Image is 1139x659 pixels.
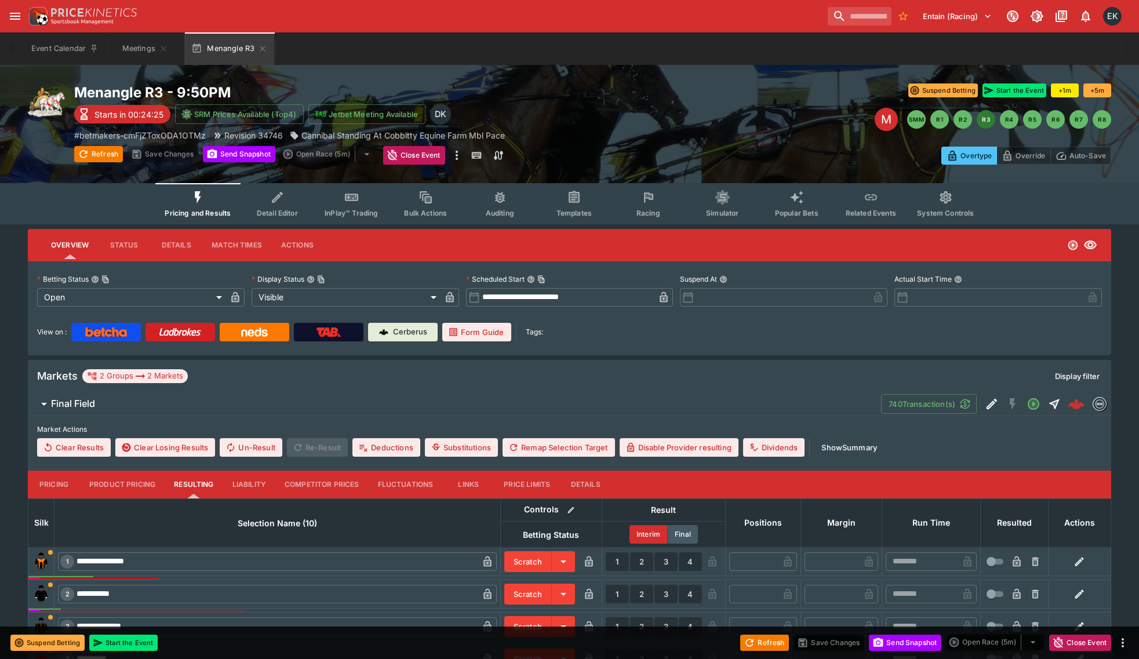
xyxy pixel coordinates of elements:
p: Starts in 00:24:25 [94,108,163,121]
button: Deductions [352,438,420,457]
span: 3 [63,622,72,631]
button: Clear Results [37,438,111,457]
img: runner 2 [32,585,50,603]
button: Fluctuations [369,471,443,498]
img: jetbet-logo.svg [315,108,326,120]
button: R8 [1093,110,1111,129]
button: Display StatusCopy To Clipboard [307,275,315,283]
p: Override [1016,150,1045,162]
button: Pricing [28,471,80,498]
button: Emily Kim [1100,3,1125,29]
button: Send Snapshot [869,635,941,651]
span: System Controls [917,209,974,217]
button: Final Field [28,392,881,416]
button: Links [442,471,494,498]
span: Bulk Actions [404,209,447,217]
button: +5m [1083,83,1111,97]
img: harness_racing.png [28,83,65,121]
button: R4 [1000,110,1018,129]
button: 1 [606,552,629,571]
p: Auto-Save [1069,150,1106,162]
button: Scheduled StartCopy To Clipboard [527,275,535,283]
button: 3 [654,585,678,603]
button: Price Limits [494,471,559,498]
button: SGM Disabled [1002,394,1023,414]
button: Scratch [504,584,552,605]
th: Positions [725,498,800,547]
svg: Visible [1083,238,1097,252]
button: Open [1023,394,1044,414]
div: Cannibal Standing At Cobbitty Equine Farm Mbl Pace [290,129,505,141]
div: betmakers [1093,397,1107,411]
button: Close Event [1049,635,1111,651]
button: 4 [679,617,702,636]
button: R6 [1046,110,1065,129]
button: Dividends [743,438,805,457]
button: 3 [654,552,678,571]
button: R1 [930,110,949,129]
span: Selection Name (10) [225,516,330,530]
p: Actual Start Time [894,274,952,284]
th: Actions [1048,498,1111,547]
button: Bulk edit [563,503,578,518]
div: Dabin Kim [430,104,451,125]
th: Result [602,498,725,521]
th: Controls [500,498,602,521]
img: TabNZ [316,327,341,337]
input: search [828,7,891,26]
button: Edit Detail [981,394,1002,414]
span: Un-Result [220,438,282,457]
span: Templates [556,209,592,217]
th: Silk [28,498,54,547]
th: Margin [800,498,882,547]
div: split button [280,146,379,162]
div: Open [37,288,226,307]
span: Pricing and Results [165,209,231,217]
button: Copy To Clipboard [317,275,325,283]
div: ccf74c03-3790-4251-ab96-ff18d23bc747 [1068,396,1085,412]
button: Match Times [202,231,271,259]
button: Refresh [740,635,789,651]
button: ShowSummary [814,438,884,457]
button: 2 [630,617,653,636]
button: Liability [223,471,275,498]
button: Final [668,525,698,544]
p: Display Status [252,274,304,284]
button: Connected to PK [1002,6,1023,27]
img: logo-cerberus--red.svg [1068,396,1085,412]
button: open drawer [5,6,26,27]
button: 3 [654,617,678,636]
span: 1 [64,558,71,566]
button: Copy To Clipboard [101,275,110,283]
button: Competitor Prices [275,471,369,498]
button: Meetings [108,32,182,65]
button: Details [559,471,612,498]
button: Select Tenant [916,7,999,26]
button: Suspend Betting [10,635,85,651]
div: 2 Groups 2 Markets [87,369,183,383]
p: Copy To Clipboard [74,129,206,141]
button: Jetbet Meeting Available [308,104,425,124]
button: Status [98,231,150,259]
label: View on : [37,323,67,341]
img: runner 1 [32,552,50,571]
button: Suspend Betting [908,83,978,97]
button: No Bookmarks [894,7,912,26]
button: 1 [606,585,629,603]
button: Close Event [383,146,445,165]
p: Overtype [960,150,992,162]
button: Resulting [165,471,223,498]
button: SRM Prices Available (Top4) [175,104,304,124]
img: Sportsbook Management [51,19,114,24]
button: R2 [954,110,972,129]
button: Documentation [1051,6,1072,27]
div: Event type filters [155,183,983,224]
button: Toggle light/dark mode [1027,6,1047,27]
p: Cannibal Standing At Cobbitty Equine Farm Mbl Pace [301,129,505,141]
img: Ladbrokes [159,327,201,337]
button: Start the Event [89,635,158,651]
img: PriceKinetics [51,8,137,17]
button: +1m [1051,83,1079,97]
button: Substitutions [425,438,498,457]
button: Remap Selection Target [503,438,615,457]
